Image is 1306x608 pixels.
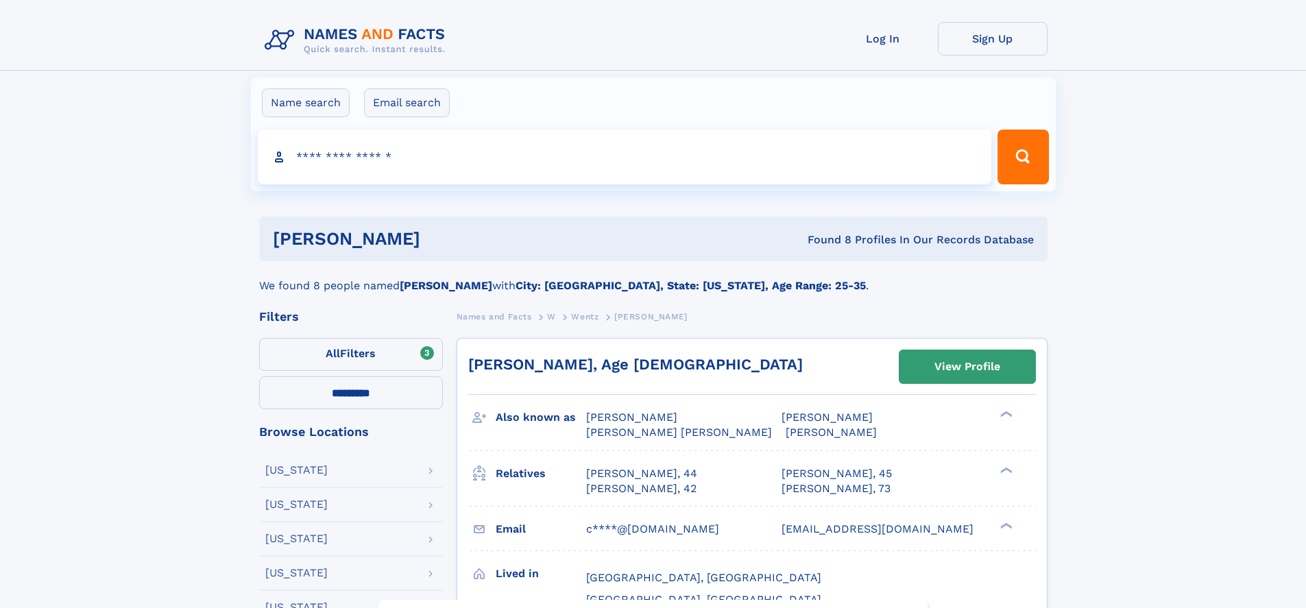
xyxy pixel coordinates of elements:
[782,466,892,481] a: [PERSON_NAME], 45
[265,499,328,510] div: [US_STATE]
[586,411,677,424] span: [PERSON_NAME]
[326,347,340,360] span: All
[997,410,1013,419] div: ❯
[586,571,821,584] span: [GEOGRAPHIC_DATA], [GEOGRAPHIC_DATA]
[586,466,697,481] a: [PERSON_NAME], 44
[614,312,688,321] span: [PERSON_NAME]
[782,522,974,535] span: [EMAIL_ADDRESS][DOMAIN_NAME]
[614,232,1034,247] div: Found 8 Profiles In Our Records Database
[586,481,697,496] a: [PERSON_NAME], 42
[547,312,556,321] span: W
[258,130,992,184] input: search input
[259,261,1048,294] div: We found 8 people named with .
[997,521,1013,530] div: ❯
[997,130,1048,184] button: Search Button
[259,311,443,323] div: Filters
[496,518,586,541] h3: Email
[262,88,350,117] label: Name search
[516,279,866,292] b: City: [GEOGRAPHIC_DATA], State: [US_STATE], Age Range: 25-35
[547,308,556,325] a: W
[273,230,614,247] h1: [PERSON_NAME]
[571,312,598,321] span: Wentz
[997,465,1013,474] div: ❯
[496,406,586,429] h3: Also known as
[586,426,772,439] span: [PERSON_NAME] [PERSON_NAME]
[364,88,450,117] label: Email search
[259,22,457,59] img: Logo Names and Facts
[571,308,598,325] a: Wentz
[786,426,877,439] span: [PERSON_NAME]
[265,465,328,476] div: [US_STATE]
[934,351,1000,382] div: View Profile
[938,22,1048,56] a: Sign Up
[259,426,443,438] div: Browse Locations
[259,338,443,371] label: Filters
[265,568,328,579] div: [US_STATE]
[400,279,492,292] b: [PERSON_NAME]
[265,533,328,544] div: [US_STATE]
[457,308,532,325] a: Names and Facts
[496,462,586,485] h3: Relatives
[828,22,938,56] a: Log In
[496,562,586,585] h3: Lived in
[899,350,1035,383] a: View Profile
[586,593,821,606] span: [GEOGRAPHIC_DATA], [GEOGRAPHIC_DATA]
[782,481,891,496] a: [PERSON_NAME], 73
[468,356,803,373] a: [PERSON_NAME], Age [DEMOGRAPHIC_DATA]
[782,411,873,424] span: [PERSON_NAME]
